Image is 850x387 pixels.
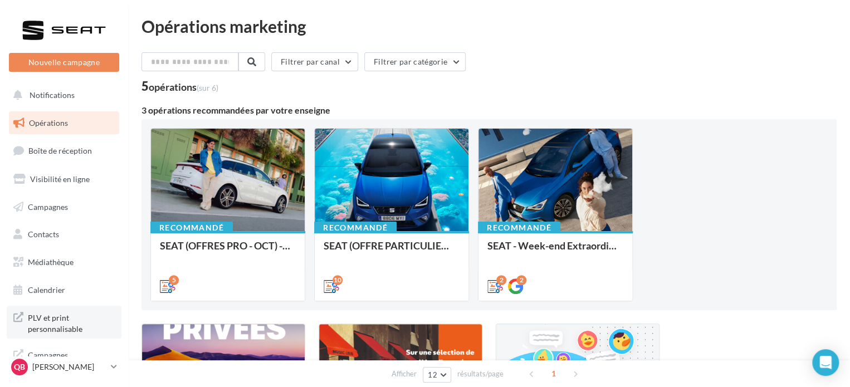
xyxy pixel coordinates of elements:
[149,82,218,92] div: opérations
[7,139,121,163] a: Boîte de réception
[7,84,117,107] button: Notifications
[812,349,839,376] div: Open Intercom Messenger
[160,240,296,262] div: SEAT (OFFRES PRO - OCT) - SOCIAL MEDIA
[14,361,25,373] span: QB
[28,257,74,267] span: Médiathèque
[324,240,460,262] div: SEAT (OFFRE PARTICULIER - OCT) - SOCIAL MEDIA
[7,195,121,219] a: Campagnes
[7,306,121,339] a: PLV et print personnalisable
[392,369,417,379] span: Afficher
[28,146,92,155] span: Boîte de réception
[150,222,233,234] div: Recommandé
[7,111,121,135] a: Opérations
[9,356,119,378] a: QB [PERSON_NAME]
[9,53,119,72] button: Nouvelle campagne
[30,90,75,100] span: Notifications
[28,347,115,371] span: Campagnes DataOnDemand
[478,222,560,234] div: Recommandé
[169,275,179,285] div: 5
[364,52,466,71] button: Filtrer par catégorie
[30,174,90,184] span: Visibilité en ligne
[7,343,121,376] a: Campagnes DataOnDemand
[271,52,358,71] button: Filtrer par canal
[141,80,218,92] div: 5
[29,118,68,128] span: Opérations
[28,229,59,239] span: Contacts
[516,275,526,285] div: 2
[32,361,106,373] p: [PERSON_NAME]
[314,222,397,234] div: Recommandé
[141,18,837,35] div: Opérations marketing
[141,106,837,115] div: 3 opérations recommandées par votre enseigne
[428,370,437,379] span: 12
[423,367,451,383] button: 12
[7,251,121,274] a: Médiathèque
[496,275,506,285] div: 2
[28,285,65,295] span: Calendrier
[7,168,121,191] a: Visibilité en ligne
[197,83,218,92] span: (sur 6)
[28,202,68,211] span: Campagnes
[28,310,115,334] span: PLV et print personnalisable
[457,369,504,379] span: résultats/page
[487,240,623,262] div: SEAT - Week-end Extraordinaire ([GEOGRAPHIC_DATA]) - OCTOBRE
[7,223,121,246] a: Contacts
[545,365,563,383] span: 1
[7,278,121,302] a: Calendrier
[333,275,343,285] div: 10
